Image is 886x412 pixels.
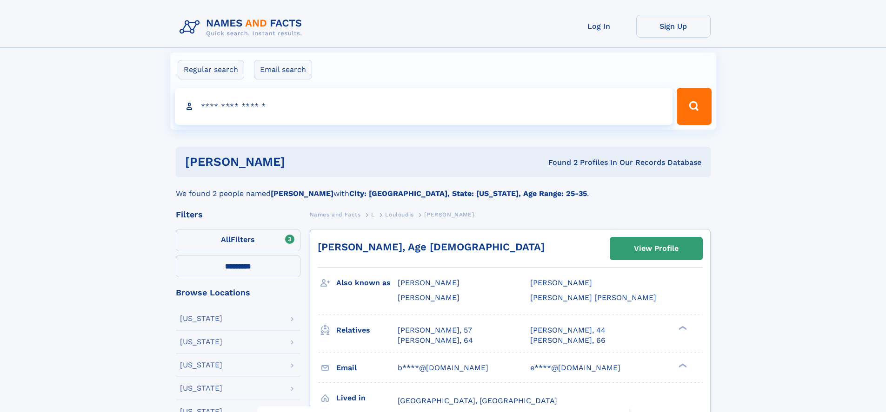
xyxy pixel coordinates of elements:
[336,390,398,406] h3: Lived in
[176,177,711,199] div: We found 2 people named with .
[180,385,222,392] div: [US_STATE]
[310,209,361,220] a: Names and Facts
[398,325,472,335] a: [PERSON_NAME], 57
[336,360,398,376] h3: Email
[677,88,711,125] button: Search Button
[175,88,673,125] input: search input
[336,322,398,338] h3: Relatives
[176,229,300,251] label: Filters
[676,325,687,331] div: ❯
[417,157,701,168] div: Found 2 Profiles In Our Records Database
[398,335,473,346] a: [PERSON_NAME], 64
[185,156,417,168] h1: [PERSON_NAME]
[371,209,375,220] a: L
[176,15,310,40] img: Logo Names and Facts
[176,210,300,219] div: Filters
[336,275,398,291] h3: Also known as
[318,241,545,253] a: [PERSON_NAME], Age [DEMOGRAPHIC_DATA]
[180,361,222,369] div: [US_STATE]
[424,211,474,218] span: [PERSON_NAME]
[385,209,413,220] a: Louloudis
[636,15,711,38] a: Sign Up
[178,60,244,79] label: Regular search
[271,189,333,198] b: [PERSON_NAME]
[254,60,312,79] label: Email search
[562,15,636,38] a: Log In
[530,335,606,346] a: [PERSON_NAME], 66
[530,278,592,287] span: [PERSON_NAME]
[349,189,587,198] b: City: [GEOGRAPHIC_DATA], State: [US_STATE], Age Range: 25-35
[398,278,460,287] span: [PERSON_NAME]
[398,293,460,302] span: [PERSON_NAME]
[530,293,656,302] span: [PERSON_NAME] [PERSON_NAME]
[371,211,375,218] span: L
[180,315,222,322] div: [US_STATE]
[221,235,231,244] span: All
[176,288,300,297] div: Browse Locations
[530,325,606,335] a: [PERSON_NAME], 44
[385,211,413,218] span: Louloudis
[676,362,687,368] div: ❯
[634,238,679,259] div: View Profile
[180,338,222,346] div: [US_STATE]
[610,237,702,260] a: View Profile
[398,396,557,405] span: [GEOGRAPHIC_DATA], [GEOGRAPHIC_DATA]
